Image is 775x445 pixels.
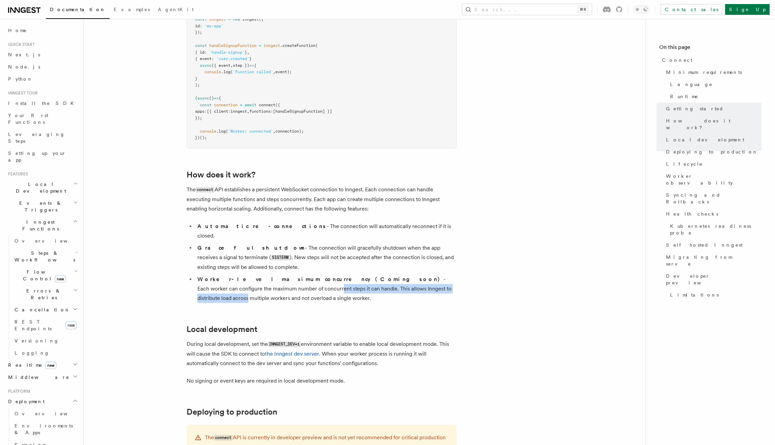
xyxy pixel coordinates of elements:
span: Flow Control [12,269,74,282]
span: Events & Triggers [5,200,74,213]
kbd: ⌘K [578,6,588,13]
span: ( [315,43,318,48]
a: Language [667,78,762,90]
span: const [200,103,212,107]
a: Contact sales [661,4,722,15]
a: Next.js [5,49,79,61]
span: Errors & Retries [12,287,73,301]
span: Overview [15,411,84,416]
a: Install the SDK [5,97,79,109]
span: Developer preview [666,273,762,286]
span: .log [221,69,230,74]
span: Inngest Functions [5,219,73,232]
span: Next.js [8,52,40,57]
a: Lifecycle [663,158,762,170]
a: Examples [110,2,154,18]
a: Logging [12,347,79,359]
span: 'handle-signup' [209,50,245,55]
a: Local development [663,134,762,146]
span: functions [249,109,271,114]
button: Steps & Workflows [12,247,79,266]
span: Local Development [5,181,74,194]
a: Migrating from serve [663,251,762,270]
span: ({ [259,17,264,22]
button: Errors & Retries [12,285,79,304]
span: step }) [233,63,249,68]
a: Health checks [663,208,762,220]
span: { id [195,50,204,55]
span: apps [195,109,204,114]
a: Python [5,73,79,85]
span: console [200,129,216,134]
span: Deployment [5,398,45,405]
span: Setting up your app [8,150,66,163]
span: event); [275,69,292,74]
span: connection); [275,129,304,134]
span: Documentation [50,7,106,12]
span: new [233,17,240,22]
span: new [55,275,66,283]
a: Overview [12,235,79,247]
span: Platform [5,389,30,394]
span: .createFunction [280,43,315,48]
span: const [195,43,207,48]
span: Cancellation [12,306,70,313]
span: const [195,17,207,22]
a: Your first Functions [5,109,79,128]
span: Local development [666,136,744,143]
a: Deploying to production [663,146,762,158]
span: Node.js [8,64,40,69]
p: No signing or event keys are required in local development mode. [187,376,456,386]
span: Python [8,76,33,82]
span: Deploying to production [666,148,758,155]
a: Overview [12,408,79,420]
span: Examples [114,7,150,12]
button: Search...⌘K [462,4,592,15]
a: Self hosted Inngest [663,239,762,251]
li: - Each worker can configure the maximum number of concurrent steps it can handle. This allows Inn... [195,275,456,303]
span: inngest [264,43,280,48]
button: Deployment [5,395,79,408]
span: inngest [230,109,247,114]
span: ( [195,96,197,101]
span: Features [5,171,28,177]
span: Realtime [5,362,56,368]
button: Inngest Functions [5,216,79,235]
span: new [65,321,77,329]
span: ( [230,69,233,74]
span: async [200,63,212,68]
a: AgentKit [154,2,198,18]
span: 'Worker: connected' [228,129,273,134]
a: Setting up your app [5,147,79,166]
span: inngest [209,17,226,22]
span: Overview [15,238,84,244]
button: Local Development [5,178,79,197]
span: : [200,24,202,28]
a: Minimum requirements [663,66,762,78]
a: Local development [187,325,257,334]
span: } [245,50,247,55]
code: INNGEST_DEV=1 [268,341,301,347]
a: Node.js [5,61,79,73]
button: Toggle dark mode [633,5,649,13]
span: { [219,96,221,101]
span: = [240,103,242,107]
span: Install the SDK [8,101,78,106]
span: .log [216,129,226,134]
code: SIGTERM [271,255,290,260]
span: : [204,109,207,114]
a: Deploying to production [187,407,277,417]
span: connection [214,103,238,107]
a: Limitations [667,289,762,301]
span: : [228,109,230,114]
span: 'Function called' [233,69,273,74]
span: , [273,69,275,74]
a: Connect [659,54,762,66]
a: Kubernetes readiness probe [667,220,762,239]
span: Environments & Apps [15,423,73,435]
button: Events & Triggers [5,197,79,216]
a: Getting started [663,103,762,115]
li: - The connection will gracefully shutdown when the app receives a signal to terminate ( ). New st... [195,243,456,272]
button: Middleware [5,371,79,383]
span: Kubernetes readiness probe [670,223,762,236]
